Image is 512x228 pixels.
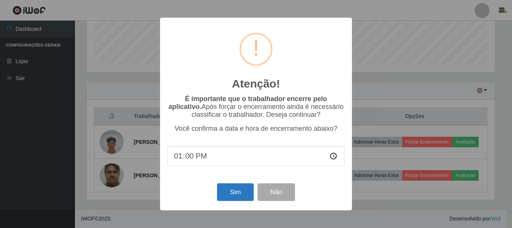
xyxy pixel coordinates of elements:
[257,183,295,201] button: Não
[217,183,253,201] button: Sim
[168,125,344,133] p: Você confirma a data e hora de encerramento abaixo?
[168,95,344,119] p: Após forçar o encerramento ainda é necessário classificar o trabalhador. Deseja continuar?
[232,77,280,91] h2: Atenção!
[168,95,327,110] b: É importante que o trabalhador encerre pelo aplicativo.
